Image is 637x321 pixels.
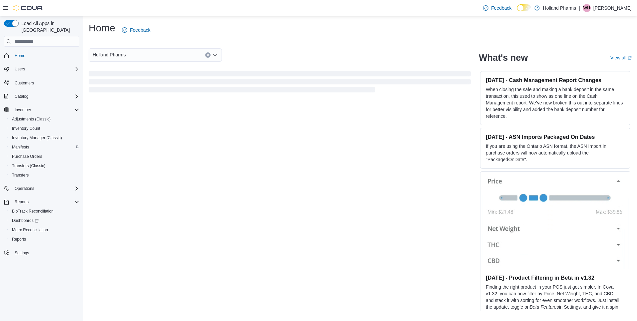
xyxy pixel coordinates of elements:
a: Inventory Count [9,124,43,132]
span: Inventory Manager (Classic) [9,134,79,142]
p: Finding the right product in your POS just got simpler. In Cova v1.32, you can now filter by Pric... [486,284,625,317]
span: Users [15,66,25,72]
button: Catalog [12,92,31,100]
button: Manifests [7,142,82,152]
span: Inventory [12,106,79,114]
span: Adjustments (Classic) [12,116,51,122]
h3: [DATE] - ASN Imports Packaged On Dates [486,133,625,140]
span: Reports [9,235,79,243]
button: Settings [1,248,82,258]
span: Reports [12,237,26,242]
span: Reports [15,199,29,205]
button: Metrc Reconciliation [7,225,82,235]
button: Operations [12,185,37,193]
span: Metrc Reconciliation [12,227,48,233]
button: Inventory [12,106,34,114]
a: Transfers (Classic) [9,162,48,170]
span: Home [15,53,25,58]
span: Manifests [12,144,29,150]
span: Transfers [12,173,29,178]
button: Purchase Orders [7,152,82,161]
a: Dashboards [7,216,82,225]
span: Inventory [15,107,31,112]
span: Catalog [12,92,79,100]
button: Transfers [7,171,82,180]
a: Adjustments (Classic) [9,115,53,123]
button: Transfers (Classic) [7,161,82,171]
h1: Home [89,21,115,35]
a: Metrc Reconciliation [9,226,51,234]
span: BioTrack Reconciliation [9,207,79,215]
span: Transfers [9,171,79,179]
button: Catalog [1,92,82,101]
span: Dashboards [12,218,39,223]
span: Reports [12,198,79,206]
a: View allExternal link [610,55,632,60]
button: Reports [7,235,82,244]
span: Inventory Manager (Classic) [12,135,62,140]
span: Manifests [9,143,79,151]
img: Cova [13,5,43,11]
span: Customers [15,80,34,86]
button: Reports [12,198,31,206]
a: Feedback [480,1,514,15]
button: Users [12,65,28,73]
p: | [579,4,580,12]
span: Settings [15,250,29,256]
nav: Complex example [4,48,79,275]
span: Adjustments (Classic) [9,115,79,123]
span: Holland Pharms [93,51,126,59]
span: Inventory Count [9,124,79,132]
a: Transfers [9,171,31,179]
span: Transfers (Classic) [9,162,79,170]
span: Loading [89,72,471,94]
a: Customers [12,79,37,87]
a: Home [12,52,28,60]
a: Inventory Manager (Classic) [9,134,65,142]
button: Customers [1,78,82,87]
button: Inventory Manager (Classic) [7,133,82,142]
button: Operations [1,184,82,193]
a: Dashboards [9,217,41,225]
button: BioTrack Reconciliation [7,207,82,216]
span: Home [12,51,79,60]
button: Clear input [205,52,211,58]
p: When closing the safe and making a bank deposit in the same transaction, this used to show as one... [486,86,625,119]
p: Holland Pharms [543,4,576,12]
p: [PERSON_NAME] [593,4,632,12]
span: Load All Apps in [GEOGRAPHIC_DATA] [19,20,79,33]
span: Feedback [130,27,150,33]
span: Dark Mode [517,11,517,12]
button: Reports [1,197,82,207]
a: Settings [12,249,32,257]
em: Beta Features [530,304,559,310]
a: Purchase Orders [9,152,45,160]
input: Dark Mode [517,4,531,11]
span: Purchase Orders [12,154,42,159]
a: Feedback [119,23,153,37]
span: Catalog [15,94,28,99]
button: Adjustments (Classic) [7,114,82,124]
a: Manifests [9,143,32,151]
span: Users [12,65,79,73]
span: Feedback [491,5,511,11]
button: Users [1,64,82,74]
span: Metrc Reconciliation [9,226,79,234]
div: Willie Holland [583,4,591,12]
button: Open list of options [213,52,218,58]
button: Home [1,51,82,60]
button: Inventory Count [7,124,82,133]
span: Customers [12,78,79,87]
p: If you are using the Ontario ASN format, the ASN Import in purchase orders will now automatically... [486,143,625,163]
span: Inventory Count [12,126,40,131]
span: Dashboards [9,217,79,225]
a: Reports [9,235,29,243]
span: Operations [15,186,34,191]
h3: [DATE] - Product Filtering in Beta in v1.32 [486,274,625,281]
h2: What's new [479,52,528,63]
h3: [DATE] - Cash Management Report Changes [486,77,625,83]
a: BioTrack Reconciliation [9,207,56,215]
span: Transfers (Classic) [12,163,45,169]
span: WH [583,4,590,12]
svg: External link [628,56,632,60]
